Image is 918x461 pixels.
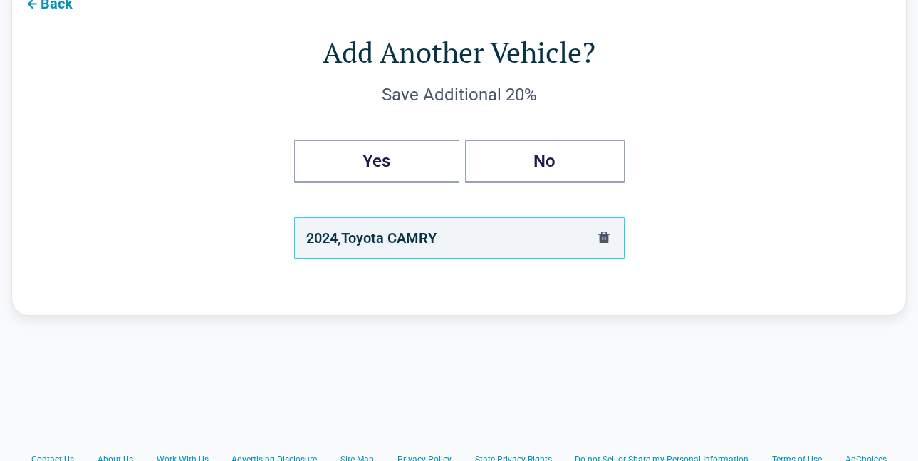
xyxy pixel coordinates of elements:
[294,140,625,183] div: Add Another Vehicles?
[69,83,849,106] div: Save Additional 20%
[69,32,849,72] h1: Add Another Vehicle?
[465,140,625,183] button: No
[294,140,459,183] button: Yes
[595,229,612,248] button: delete
[306,227,437,249] div: 2024 , Toyota CAMRY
